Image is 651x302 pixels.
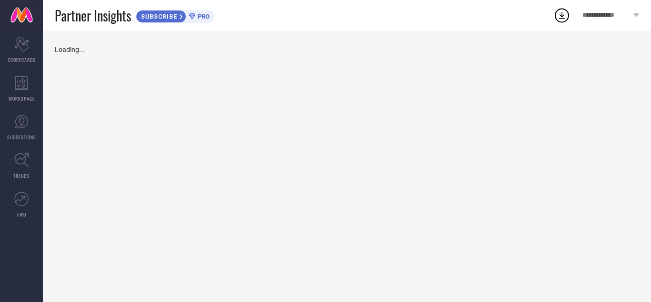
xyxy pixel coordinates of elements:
[9,95,35,102] span: WORKSPACE
[13,172,30,179] span: TRENDS
[55,6,131,25] span: Partner Insights
[136,13,180,20] span: SUBSCRIBE
[195,13,210,20] span: PRO
[553,7,570,24] div: Open download list
[8,56,36,63] span: SCORECARDS
[7,134,36,141] span: SUGGESTIONS
[17,211,26,218] span: FWD
[55,46,85,53] span: Loading...
[136,8,214,23] a: SUBSCRIBEPRO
